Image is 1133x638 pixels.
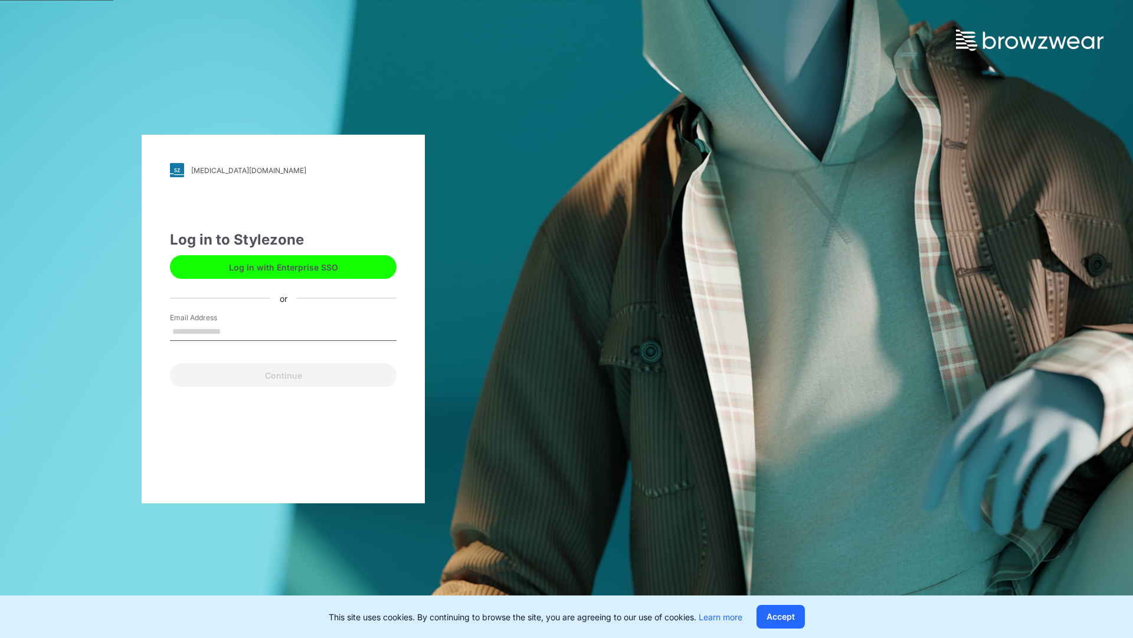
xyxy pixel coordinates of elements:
[170,229,397,250] div: Log in to Stylezone
[170,313,253,323] label: Email Address
[757,605,805,629] button: Accept
[329,611,742,623] p: This site uses cookies. By continuing to browse the site, you are agreeing to our use of cookies.
[699,612,742,622] a: Learn more
[191,166,306,175] div: [MEDICAL_DATA][DOMAIN_NAME]
[170,255,397,279] button: Log in with Enterprise SSO
[170,163,397,177] a: [MEDICAL_DATA][DOMAIN_NAME]
[270,292,297,304] div: or
[956,30,1103,51] img: browzwear-logo.73288ffb.svg
[170,163,184,177] img: svg+xml;base64,PHN2ZyB3aWR0aD0iMjgiIGhlaWdodD0iMjgiIHZpZXdCb3g9IjAgMCAyOCAyOCIgZmlsbD0ibm9uZSIgeG...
